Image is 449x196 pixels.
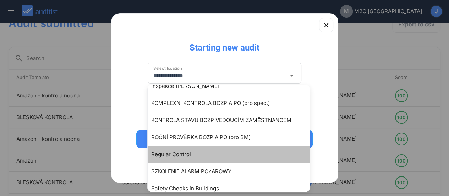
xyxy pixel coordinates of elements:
[151,116,313,125] div: KONTROLA STAVU BOZP VEDOUCÍM ZAMĚSTNANCEM
[151,150,313,159] div: Regular Control
[151,184,313,193] div: Safety Checks in Buildings
[146,135,304,143] div: Start Audit
[136,130,313,148] button: Start Audit
[151,133,313,142] div: ROČNÍ PROVĚRKA BOZP A PO (pro BM)
[151,82,313,90] div: Inspekce [PERSON_NAME]
[153,70,286,81] input: Select location
[151,167,313,176] div: SZKOLENIE ALARM POŻAROWY
[184,36,265,53] div: Starting new audit
[287,71,296,80] i: arrow_drop_down
[151,99,313,107] div: KOMPLEXNÍ KONTROLA BOZP A PO (pro spec.)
